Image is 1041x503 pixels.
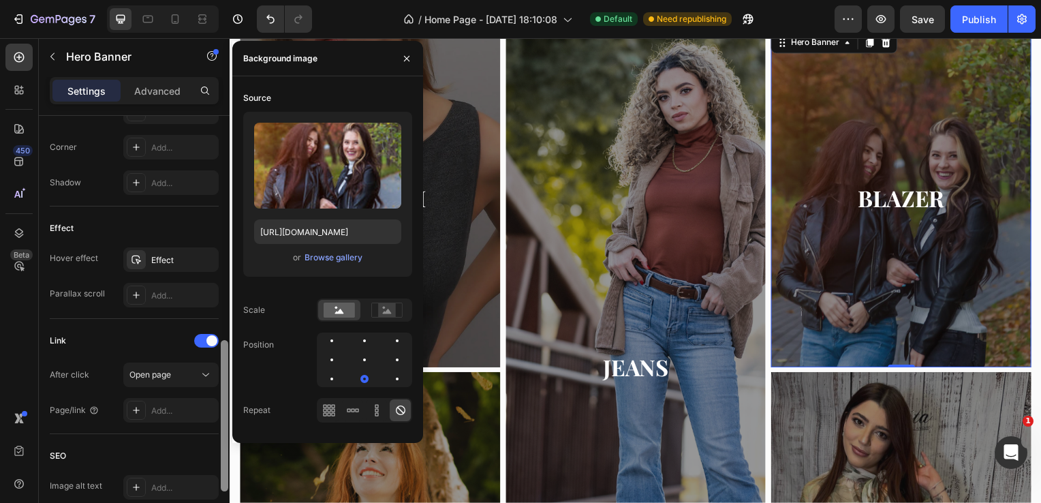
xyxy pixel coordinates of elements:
p: BLAZER [633,141,720,181]
div: Page/link [50,404,99,416]
div: After click [50,369,89,381]
input: https://example.com/image.jpg [254,219,401,244]
div: Link [50,335,66,347]
button: Open page [123,363,219,387]
div: Corner [50,141,77,153]
div: Source [243,92,271,104]
img: preview-image [254,123,401,209]
a: JEANS [359,306,458,357]
div: 450 [13,145,33,156]
div: Scale [243,304,265,316]
span: / [418,12,422,27]
div: Add... [151,177,215,189]
span: Default [604,13,632,25]
p: Settings [67,84,106,98]
button: Publish [950,5,1008,33]
span: 1 [1023,416,1034,427]
span: or [293,249,301,266]
div: Repeat [243,404,270,416]
span: Need republishing [657,13,726,25]
span: Home Page - [DATE] 18:10:08 [424,12,557,27]
div: Add... [151,290,215,302]
p: Hero Banner [66,48,182,65]
div: Undo/Redo [257,5,312,33]
div: Publish [962,12,996,27]
div: Background image [243,52,317,65]
div: Effect [151,254,215,266]
div: Add... [151,142,215,154]
div: Add... [151,405,215,417]
div: Hover effect [50,252,98,264]
iframe: Design area [230,38,1041,503]
div: Effect [50,222,74,234]
iframe: Intercom live chat [995,436,1027,469]
p: Advanced [134,84,181,98]
div: Image alt text [50,480,102,492]
button: Save [900,5,945,33]
span: Open page [129,369,171,380]
div: Beta [10,249,33,260]
div: Add... [151,482,215,494]
div: Parallax scroll [50,288,105,300]
span: Save [912,14,934,25]
div: SEO [50,450,66,462]
div: Position [243,339,274,351]
button: Browse gallery [304,251,363,264]
a: BLAZER [617,136,736,187]
p: JEANS [375,311,441,352]
div: Browse gallery [305,251,362,264]
button: 7 [5,5,102,33]
div: Shadow [50,177,81,189]
p: 7 [89,11,95,27]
